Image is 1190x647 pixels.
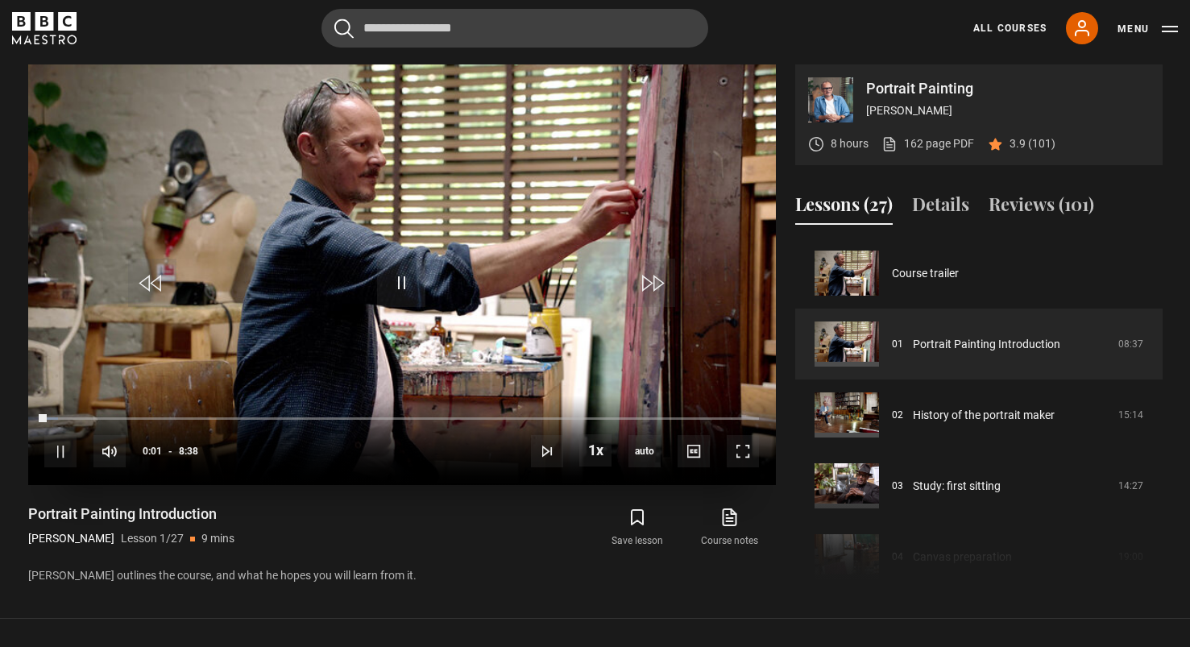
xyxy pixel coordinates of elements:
p: 9 mins [201,530,234,547]
button: Details [912,191,969,225]
button: Fullscreen [727,435,759,467]
a: Portrait Painting Introduction [913,336,1060,353]
p: Portrait Painting [866,81,1150,96]
p: Lesson 1/27 [121,530,184,547]
p: [PERSON_NAME] outlines the course, and what he hopes you will learn from it. [28,567,776,584]
a: History of the portrait maker [913,407,1055,424]
p: [PERSON_NAME] [28,530,114,547]
span: 0:01 [143,437,162,466]
a: 162 page PDF [881,135,974,152]
button: Save lesson [591,504,683,551]
button: Next Lesson [531,435,563,467]
button: Captions [678,435,710,467]
p: [PERSON_NAME] [866,102,1150,119]
h1: Portrait Painting Introduction [28,504,234,524]
p: 8 hours [831,135,869,152]
div: Progress Bar [44,417,758,421]
p: 3.9 (101) [1010,135,1055,152]
button: Playback Rate [579,434,612,467]
a: Course trailer [892,265,959,282]
button: Pause [44,435,77,467]
a: Study: first sitting [913,478,1001,495]
a: All Courses [973,21,1047,35]
div: Current quality: 720p [628,435,661,467]
button: Submit the search query [334,19,354,39]
button: Reviews (101) [989,191,1094,225]
span: - [168,446,172,457]
input: Search [321,9,708,48]
button: Mute [93,435,126,467]
span: auto [628,435,661,467]
span: 8:38 [179,437,198,466]
a: Course notes [683,504,775,551]
button: Toggle navigation [1117,21,1178,37]
svg: BBC Maestro [12,12,77,44]
video-js: Video Player [28,64,776,485]
button: Lessons (27) [795,191,893,225]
